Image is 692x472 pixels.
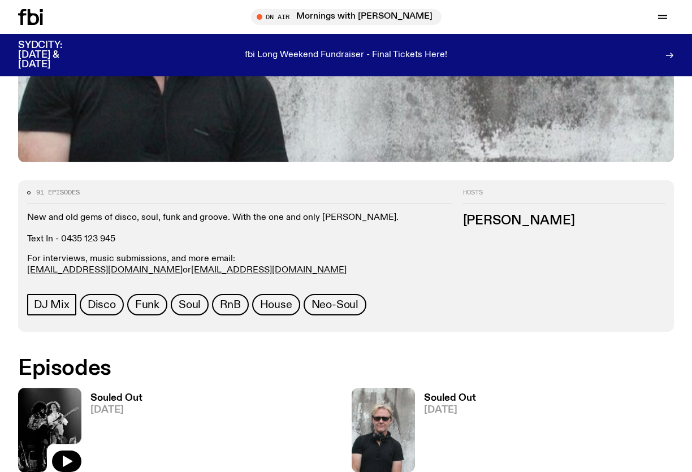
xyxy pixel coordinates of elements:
[251,9,442,25] button: On AirMornings with [PERSON_NAME]
[179,298,201,311] span: Soul
[252,294,300,315] a: House
[212,294,248,315] a: RnB
[90,393,142,403] h3: Souled Out
[27,265,183,274] a: [EMAIL_ADDRESS][DOMAIN_NAME]
[463,214,665,227] h3: [PERSON_NAME]
[80,294,124,315] a: Disco
[90,405,142,415] span: [DATE]
[81,393,142,472] a: Souled Out[DATE]
[191,265,347,274] a: [EMAIL_ADDRESS][DOMAIN_NAME]
[312,298,358,311] span: Neo-Soul
[135,298,159,311] span: Funk
[18,358,452,379] h2: Episodes
[424,393,476,403] h3: Souled Out
[36,189,80,196] span: 91 episodes
[27,254,452,275] p: For interviews, music submissions, and more email: or
[27,212,452,245] p: New and old gems of disco, soul, funk and groove. With the one and only [PERSON_NAME]. Text In - ...
[27,294,76,315] a: DJ Mix
[34,298,70,311] span: DJ Mix
[260,298,292,311] span: House
[463,189,665,203] h2: Hosts
[88,298,116,311] span: Disco
[220,298,240,311] span: RnB
[245,50,447,60] p: fbi Long Weekend Fundraiser - Final Tickets Here!
[424,405,476,415] span: [DATE]
[304,294,366,315] a: Neo-Soul
[127,294,167,315] a: Funk
[18,41,90,70] h3: SYDCITY: [DATE] & [DATE]
[415,393,476,472] a: Souled Out[DATE]
[352,388,415,472] img: Stephen looks directly at the camera, wearing a black tee, black sunglasses and headphones around...
[171,294,209,315] a: Soul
